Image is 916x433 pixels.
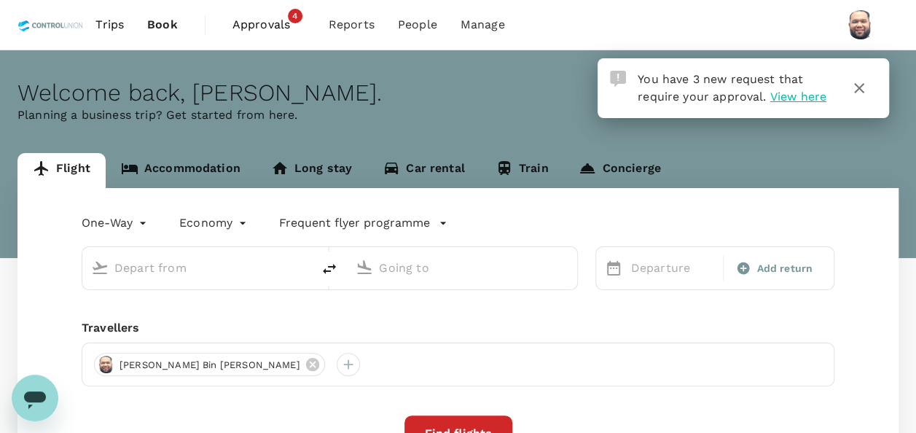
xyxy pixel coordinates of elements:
img: avatar-67b4218f54620.jpeg [98,356,115,373]
button: Frequent flyer programme [279,214,447,232]
div: Economy [179,211,250,235]
div: One-Way [82,211,150,235]
a: Concierge [563,153,676,188]
button: delete [312,251,347,286]
a: Car rental [367,153,480,188]
input: Going to [379,257,546,279]
input: Depart from [114,257,281,279]
span: View here [770,90,826,104]
a: Accommodation [106,153,256,188]
button: Open [302,266,305,269]
p: Frequent flyer programme [279,214,430,232]
button: Open [567,266,570,269]
span: Book [147,16,178,34]
div: Travellers [82,319,834,337]
img: Approval Request [610,71,626,87]
p: Planning a business trip? Get started from here. [17,106,899,124]
p: Departure [631,260,715,277]
iframe: Button to launch messaging window [12,375,58,421]
span: Manage [461,16,505,34]
a: Flight [17,153,106,188]
a: Long stay [256,153,367,188]
div: [PERSON_NAME] Bin [PERSON_NAME] [94,353,325,376]
span: Approvals [232,16,305,34]
a: Train [480,153,564,188]
div: Welcome back , [PERSON_NAME] . [17,79,899,106]
span: You have 3 new request that require your approval. [638,72,803,104]
img: Muhammad Hariz Bin Abdul Rahman [846,10,875,39]
span: [PERSON_NAME] Bin [PERSON_NAME] [111,358,309,372]
span: Reports [329,16,375,34]
span: Add return [756,261,813,276]
span: Trips [95,16,124,34]
img: Control Union Malaysia Sdn. Bhd. [17,9,84,41]
span: 4 [288,9,302,23]
span: People [398,16,437,34]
